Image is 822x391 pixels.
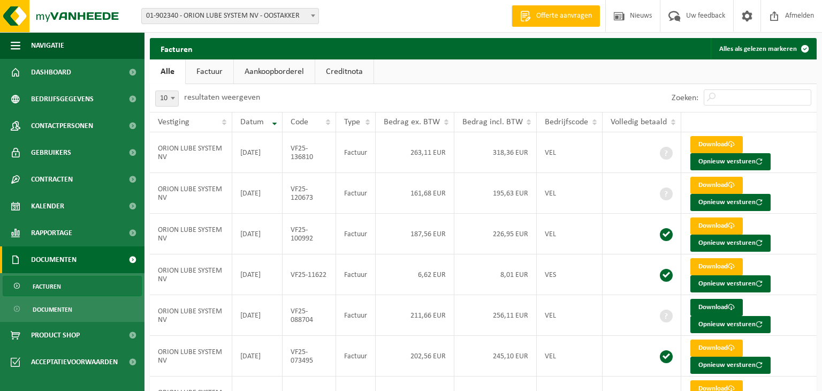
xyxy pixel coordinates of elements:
td: VEL [537,132,603,173]
td: VEL [537,336,603,377]
span: Navigatie [31,32,64,59]
td: 226,95 EUR [454,214,537,254]
span: Documenten [31,246,77,273]
td: [DATE] [232,295,283,336]
a: Download [690,340,743,357]
td: VF25-088704 [283,295,336,336]
span: Facturen [33,276,61,297]
td: VES [537,254,603,295]
td: 8,01 EUR [454,254,537,295]
span: Bedrag incl. BTW [462,118,523,126]
span: 10 [155,91,179,107]
span: Contracten [31,166,73,193]
button: Opnieuw versturen [690,235,771,252]
a: Aankoopborderel [234,59,315,84]
span: Gebruikers [31,139,71,166]
td: 245,10 EUR [454,336,537,377]
td: 195,63 EUR [454,173,537,214]
span: Datum [240,118,264,126]
td: 318,36 EUR [454,132,537,173]
span: Acceptatievoorwaarden [31,349,118,375]
span: Bedrijfscode [545,118,588,126]
td: VF25-120673 [283,173,336,214]
button: Opnieuw versturen [690,357,771,374]
a: Creditnota [315,59,374,84]
span: Kalender [31,193,64,220]
a: Facturen [3,276,142,296]
td: 202,56 EUR [376,336,454,377]
span: Volledig betaald [611,118,667,126]
td: Factuur [336,214,376,254]
td: VEL [537,214,603,254]
span: 01-902340 - ORION LUBE SYSTEM NV - OOSTAKKER [141,8,319,24]
td: [DATE] [232,336,283,377]
td: VF25-073495 [283,336,336,377]
a: Factuur [186,59,233,84]
span: Documenten [33,299,72,320]
span: Offerte aanvragen [534,11,595,21]
span: Code [291,118,308,126]
button: Opnieuw versturen [690,316,771,333]
button: Opnieuw versturen [690,153,771,170]
td: ORION LUBE SYSTEM NV [150,132,232,173]
td: ORION LUBE SYSTEM NV [150,295,232,336]
td: 6,62 EUR [376,254,454,295]
button: Opnieuw versturen [690,194,771,211]
td: Factuur [336,295,376,336]
h2: Facturen [150,38,203,59]
a: Download [690,136,743,153]
a: Documenten [3,299,142,319]
td: ORION LUBE SYSTEM NV [150,173,232,214]
td: 256,11 EUR [454,295,537,336]
td: [DATE] [232,214,283,254]
td: [DATE] [232,132,283,173]
td: VF25-100992 [283,214,336,254]
a: Download [690,217,743,235]
a: Offerte aanvragen [512,5,600,27]
button: Opnieuw versturen [690,275,771,292]
td: 263,11 EUR [376,132,454,173]
td: Factuur [336,254,376,295]
span: Type [344,118,360,126]
td: 161,68 EUR [376,173,454,214]
td: VEL [537,295,603,336]
button: Alles als gelezen markeren [711,38,816,59]
a: Download [690,258,743,275]
a: Alle [150,59,185,84]
span: 10 [156,91,178,106]
span: Product Shop [31,322,80,349]
label: Zoeken: [672,94,698,102]
td: [DATE] [232,173,283,214]
span: Bedrag ex. BTW [384,118,440,126]
td: VF25-11622 [283,254,336,295]
a: Download [690,299,743,316]
span: Bedrijfsgegevens [31,86,94,112]
span: Rapportage [31,220,72,246]
td: [DATE] [232,254,283,295]
span: Vestiging [158,118,189,126]
td: Factuur [336,173,376,214]
td: ORION LUBE SYSTEM NV [150,336,232,377]
label: resultaten weergeven [184,93,260,102]
td: 187,56 EUR [376,214,454,254]
td: Factuur [336,132,376,173]
a: Download [690,177,743,194]
span: 01-902340 - ORION LUBE SYSTEM NV - OOSTAKKER [142,9,318,24]
span: Contactpersonen [31,112,93,139]
td: VF25-136810 [283,132,336,173]
td: ORION LUBE SYSTEM NV [150,214,232,254]
td: VEL [537,173,603,214]
td: ORION LUBE SYSTEM NV [150,254,232,295]
td: 211,66 EUR [376,295,454,336]
span: Dashboard [31,59,71,86]
td: Factuur [336,336,376,377]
